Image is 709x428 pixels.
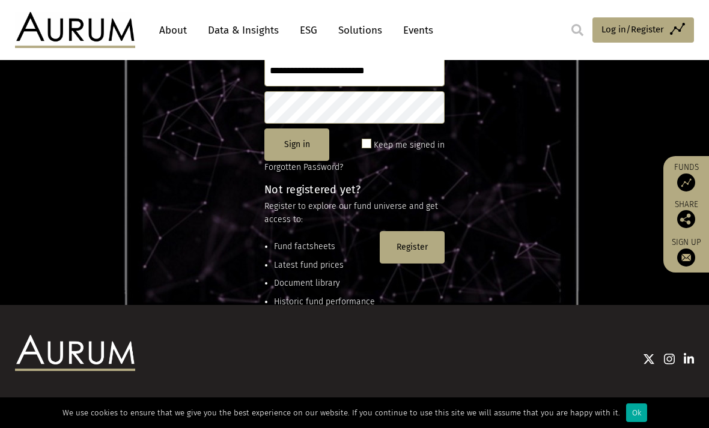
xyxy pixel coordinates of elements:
[626,403,647,422] div: Ok
[153,19,193,41] a: About
[274,277,375,290] li: Document library
[264,200,445,227] p: Register to explore our fund universe and get access to:
[294,19,323,41] a: ESG
[15,335,135,371] img: Aurum Logo
[677,173,695,191] img: Access Funds
[669,162,703,191] a: Funds
[571,24,583,36] img: search.svg
[669,200,703,228] div: Share
[380,231,445,264] button: Register
[264,128,329,161] button: Sign in
[264,162,343,172] a: Forgotten Password?
[643,353,655,365] img: Twitter icon
[677,249,695,267] img: Sign up to our newsletter
[15,12,135,48] img: Aurum
[332,19,388,41] a: Solutions
[664,353,675,365] img: Instagram icon
[274,259,375,272] li: Latest fund prices
[601,22,664,37] span: Log in/Register
[202,19,285,41] a: Data & Insights
[677,210,695,228] img: Share this post
[374,138,445,152] label: Keep me signed in
[397,19,433,41] a: Events
[274,240,375,253] li: Fund factsheets
[592,17,694,43] a: Log in/Register
[274,295,375,309] li: Historic fund performance
[669,237,703,267] a: Sign up
[684,353,695,365] img: Linkedin icon
[264,184,445,195] h4: Not registered yet?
